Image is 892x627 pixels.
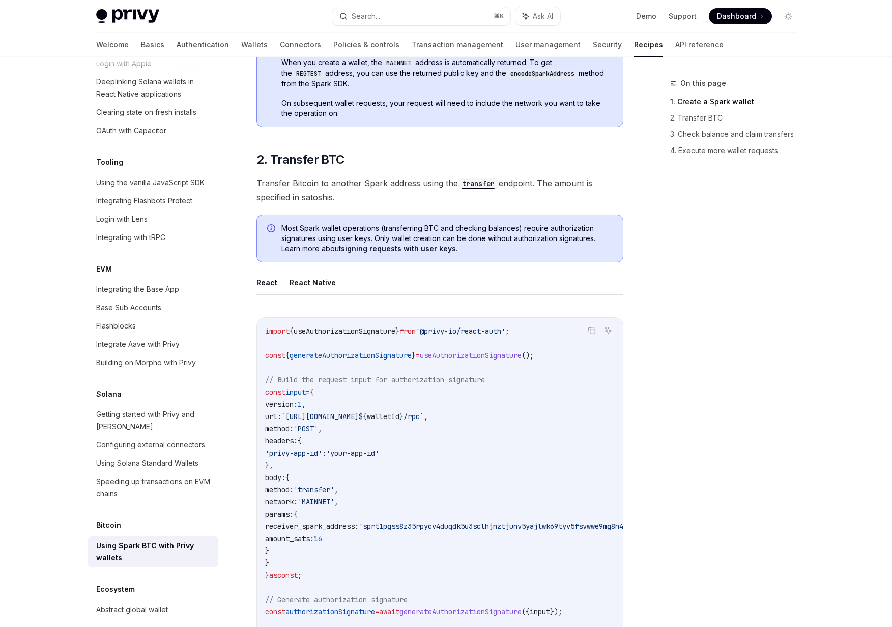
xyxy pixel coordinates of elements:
[333,33,399,57] a: Policies & controls
[265,522,359,531] span: receiver_spark_address:
[88,601,218,619] a: Abstract global wallet
[334,485,338,494] span: ,
[88,103,218,122] a: Clearing state on fresh installs
[96,33,129,57] a: Welcome
[96,231,165,244] div: Integrating with tRPC
[294,510,298,519] span: {
[322,449,326,458] span: :
[382,58,415,68] code: MAINNET
[530,607,550,616] span: input
[285,607,375,616] span: authorizationSignature
[88,454,218,472] a: Using Solana Standard Wallets
[585,324,598,337] button: Copy the contents from the code block
[314,534,322,543] span: 16
[88,210,218,228] a: Login with Lens
[96,540,212,564] div: Using Spark BTC with Privy wallets
[675,33,724,57] a: API reference
[412,33,503,57] a: Transaction management
[281,412,359,421] span: `[URL][DOMAIN_NAME]
[96,283,179,295] div: Integrating the Base App
[634,33,663,57] a: Recipes
[96,76,212,100] div: Deeplinking Solana wallets in React Native applications
[515,33,581,57] a: User management
[88,298,218,317] a: Base Sub Accounts
[290,326,294,336] span: {
[96,439,205,451] div: Configuring external connectors
[88,405,218,436] a: Getting started with Privy and [PERSON_NAME]
[670,142,804,159] a: 4. Execute more wallet requests
[96,263,112,275] h5: EVM
[424,412,428,421] span: ,
[294,326,395,336] span: useAuthorizationSignature
[265,558,269,568] span: }
[352,10,380,22] div: Search...
[298,400,302,409] span: 1
[636,11,656,21] a: Demo
[96,519,121,531] h5: Bitcoin
[416,351,420,360] span: =
[265,546,269,555] span: }
[96,213,148,225] div: Login with Lens
[506,69,579,77] a: encodeSparkAddress
[88,335,218,353] a: Integrate Aave with Privy
[420,351,522,360] span: useAuthorizationSignature
[285,387,306,397] span: input
[334,497,338,506] span: ,
[318,424,322,433] span: ,
[505,326,509,336] span: ;
[96,302,161,314] div: Base Sub Accounts
[265,607,285,616] span: const
[285,351,290,360] span: {
[265,351,285,360] span: const
[96,176,205,189] div: Using the vanilla JavaScript SDK
[326,449,379,458] span: 'your-app-id'
[375,607,379,616] span: =
[96,125,166,137] div: OAuth with Capacitor
[96,388,122,400] h5: Solana
[96,583,135,595] h5: Ecosystem
[416,326,505,336] span: '@privy-io/react-auth'
[96,9,159,23] img: light logo
[669,11,697,21] a: Support
[550,607,562,616] span: });
[379,607,399,616] span: await
[522,351,534,360] span: ();
[404,412,424,421] span: /rpc`
[265,436,298,445] span: headers:
[780,8,796,24] button: Toggle dark mode
[96,195,192,207] div: Integrating Flashbots Protect
[290,271,336,294] button: React Native
[88,173,218,192] a: Using the vanilla JavaScript SDK
[298,571,302,580] span: ;
[302,400,306,409] span: ,
[265,473,285,482] span: body:
[265,400,298,409] span: version:
[88,122,218,140] a: OAuth with Capacitor
[298,497,334,506] span: 'MAINNET'
[96,356,196,369] div: Building on Morpho with Privy
[670,94,804,110] a: 1. Create a Spark wallet
[290,351,412,360] span: generateAuthorizationSignature
[265,497,298,506] span: network:
[96,457,198,469] div: Using Solana Standard Wallets
[96,475,212,500] div: Speeding up transactions on EVM chains
[265,571,269,580] span: }
[341,244,456,253] a: signing requests with user keys
[88,73,218,103] a: Deeplinking Solana wallets in React Native applications
[670,126,804,142] a: 3. Check balance and claim transfers
[269,571,277,580] span: as
[88,436,218,454] a: Configuring external connectors
[367,412,399,421] span: walletId
[88,353,218,372] a: Building on Morpho with Privy
[256,271,277,294] button: React
[96,320,136,332] div: Flashblocks
[265,412,281,421] span: url:
[506,69,579,79] code: encodeSparkAddress
[96,604,168,616] div: Abstract global wallet
[332,7,510,25] button: Search...⌘K
[88,192,218,210] a: Integrating Flashbots Protect
[709,8,772,24] a: Dashboard
[680,77,726,89] span: On this page
[298,436,302,445] span: {
[399,607,522,616] span: generateAuthorizationSignature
